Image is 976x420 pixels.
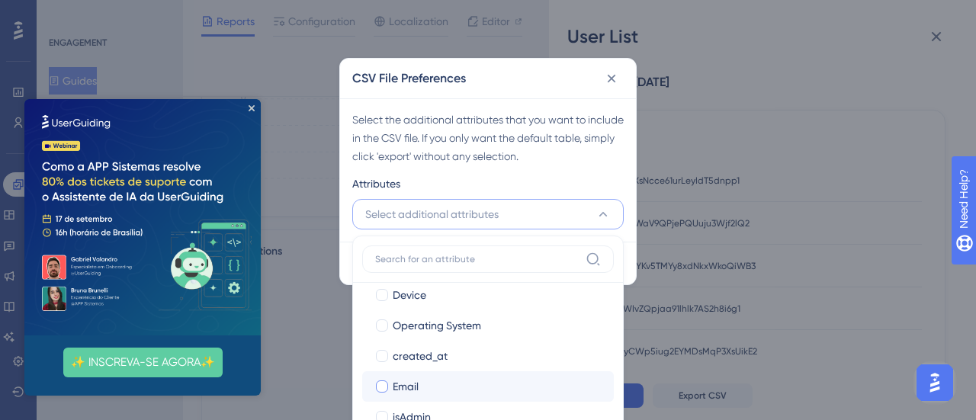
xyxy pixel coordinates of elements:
[393,377,419,396] span: Email
[393,347,448,365] span: created_at
[393,316,481,335] span: Operating System
[352,69,466,88] h2: CSV File Preferences
[36,4,95,22] span: Need Help?
[375,253,579,265] input: Search for an attribute
[352,111,624,165] div: Select the additional attributes that you want to include in the CSV file. If you only want the d...
[912,360,958,406] iframe: UserGuiding AI Assistant Launcher
[39,248,198,278] button: ✨ INSCREVA-SE AGORA✨
[352,175,400,193] span: Attributes
[224,6,230,12] div: Close Preview
[365,205,499,223] span: Select additional attributes
[393,286,426,304] span: Device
